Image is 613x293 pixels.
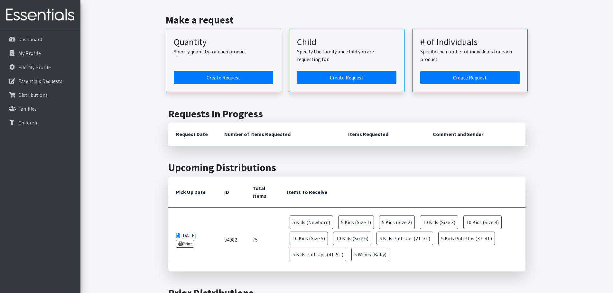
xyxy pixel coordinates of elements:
[217,177,245,208] th: ID
[176,240,194,248] a: Print
[3,102,78,115] a: Families
[18,64,51,70] p: Edit My Profile
[18,92,48,98] p: Distributions
[18,50,41,56] p: My Profile
[297,48,396,63] p: Specify the family and child you are requesting for.
[174,71,273,84] a: Create a request by quantity
[290,248,346,261] span: 5 Kids Pull-Ups (4T-5T)
[168,177,217,208] th: Pick Up Date
[3,33,78,46] a: Dashboard
[333,232,371,245] span: 10 Kids (Size 6)
[18,78,62,84] p: Essentials Requests
[174,37,273,48] h3: Quantity
[3,88,78,101] a: Distributions
[297,71,396,84] a: Create a request for a child or family
[168,207,217,271] td: [DATE]
[3,116,78,129] a: Children
[18,119,37,126] p: Children
[297,37,396,48] h3: Child
[420,37,520,48] h3: # of Individuals
[168,161,525,174] h2: Upcoming Distributions
[379,215,415,229] span: 5 Kids (Size 2)
[245,177,280,208] th: Total Items
[376,232,433,245] span: 5 Kids Pull-Ups (2T-3T)
[168,123,217,146] th: Request Date
[245,207,280,271] td: 75
[18,105,37,112] p: Families
[174,48,273,55] p: Specify quantity for each product.
[217,123,341,146] th: Number of Items Requested
[420,48,520,63] p: Specify the number of individuals for each product.
[3,75,78,87] a: Essentials Requests
[166,14,528,26] h2: Make a request
[351,248,389,261] span: 5 Wipes (Baby)
[217,207,245,271] td: 94982
[338,215,374,229] span: 5 Kids (Size 1)
[425,123,525,146] th: Comment and Sender
[290,232,328,245] span: 10 Kids (Size 5)
[279,177,525,208] th: Items To Receive
[420,215,458,229] span: 10 Kids (Size 3)
[3,47,78,60] a: My Profile
[340,123,425,146] th: Items Requested
[420,71,520,84] a: Create a request by number of individuals
[290,215,333,229] span: 5 Kids (Newborn)
[18,36,42,42] p: Dashboard
[3,61,78,74] a: Edit My Profile
[438,232,495,245] span: 5 Kids Pull-Ups (3T-4T)
[3,4,78,26] img: HumanEssentials
[168,108,525,120] h2: Requests In Progress
[463,215,502,229] span: 10 Kids (Size 4)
